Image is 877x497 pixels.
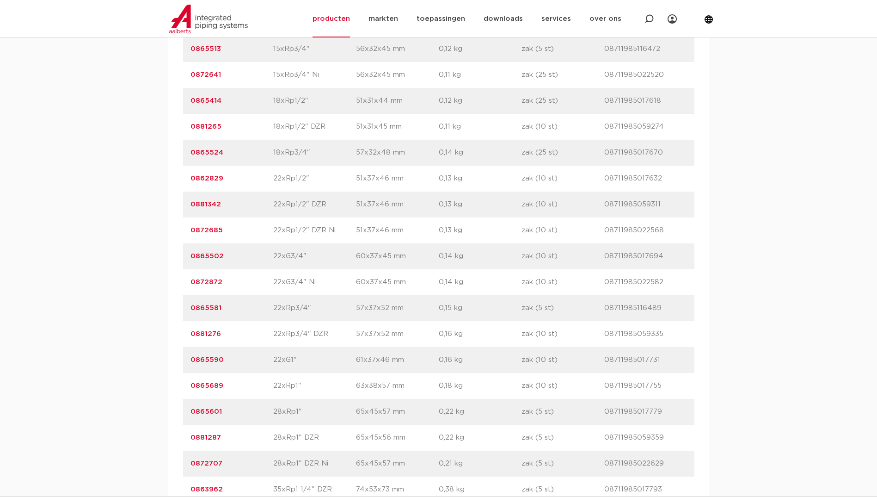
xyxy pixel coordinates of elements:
[521,303,604,314] p: zak (5 st)
[273,432,356,443] p: 28xRp1" DZR
[273,121,356,132] p: 18xRp1/2" DZR
[439,458,521,469] p: 0,21 kg
[439,277,521,288] p: 0,14 kg
[521,458,604,469] p: zak (5 st)
[521,354,604,366] p: zak (10 st)
[190,382,223,389] a: 0865689
[190,123,221,130] a: 0881265
[356,277,439,288] p: 60x37x45 mm
[356,458,439,469] p: 65x45x57 mm
[521,173,604,184] p: zak (10 st)
[604,69,687,81] p: 08711985022520
[190,71,221,78] a: 0872641
[604,484,687,495] p: 08711985017793
[521,225,604,236] p: zak (10 st)
[356,406,439,417] p: 65x45x57 mm
[521,406,604,417] p: zak (5 st)
[190,227,223,234] a: 0872685
[273,225,356,236] p: 22xRp1/2" DZR Ni
[604,380,687,391] p: 08711985017755
[273,354,356,366] p: 22xG1"
[439,173,521,184] p: 0,13 kg
[190,175,223,182] a: 0862829
[521,121,604,132] p: zak (10 st)
[273,458,356,469] p: 28xRp1" DZR Ni
[273,406,356,417] p: 28xRp1"
[190,201,221,208] a: 0881342
[604,225,687,236] p: 08711985022568
[604,95,687,106] p: 08711985017618
[190,408,222,415] a: 0865601
[521,251,604,262] p: zak (10 st)
[190,434,221,441] a: 0881287
[604,303,687,314] p: 08711985116489
[521,95,604,106] p: zak (25 st)
[521,147,604,158] p: zak (25 st)
[521,484,604,495] p: zak (5 st)
[604,173,687,184] p: 08711985017632
[356,147,439,158] p: 57x32x48 mm
[604,43,687,55] p: 08711985116472
[273,173,356,184] p: 22xRp1/2"
[604,458,687,469] p: 08711985022629
[356,484,439,495] p: 74x53x73 mm
[356,354,439,366] p: 61x37x46 mm
[356,432,439,443] p: 65x45x56 mm
[273,43,356,55] p: 15xRp3/4"
[273,329,356,340] p: 22xRp3/4" DZR
[521,380,604,391] p: zak (10 st)
[190,149,223,156] a: 0865524
[439,354,521,366] p: 0,16 kg
[190,356,224,363] a: 0865590
[356,225,439,236] p: 51x37x46 mm
[273,303,356,314] p: 22xRp3/4"
[356,303,439,314] p: 57x37x52 mm
[190,460,222,467] a: 0872707
[356,251,439,262] p: 60x37x45 mm
[439,406,521,417] p: 0,22 kg
[439,147,521,158] p: 0,14 kg
[273,277,356,288] p: 22xG3/4" Ni
[604,354,687,366] p: 08711985017731
[521,199,604,210] p: zak (10 st)
[439,225,521,236] p: 0,13 kg
[273,251,356,262] p: 22xG3/4"
[190,253,224,260] a: 0865502
[604,121,687,132] p: 08711985059274
[273,199,356,210] p: 22xRp1/2" DZR
[521,277,604,288] p: zak (10 st)
[604,277,687,288] p: 08711985022582
[190,486,223,493] a: 0863962
[273,95,356,106] p: 18xRp1/2"
[439,121,521,132] p: 0,11 kg
[604,251,687,262] p: 08711985017694
[190,45,221,52] a: 0865513
[273,69,356,81] p: 15xRp3/4" Ni
[439,329,521,340] p: 0,16 kg
[439,484,521,495] p: 0,38 kg
[190,279,222,286] a: 0872872
[439,43,521,55] p: 0,12 kg
[356,95,439,106] p: 51x31x44 mm
[356,329,439,340] p: 57x37x52 mm
[604,406,687,417] p: 08711985017779
[190,330,221,337] a: 0881276
[273,147,356,158] p: 18xRp3/4"
[356,173,439,184] p: 51x37x46 mm
[356,69,439,81] p: 56x32x45 mm
[439,432,521,443] p: 0,22 kg
[356,43,439,55] p: 56x32x45 mm
[439,199,521,210] p: 0,13 kg
[356,380,439,391] p: 63x38x57 mm
[439,95,521,106] p: 0,12 kg
[521,69,604,81] p: zak (25 st)
[521,329,604,340] p: zak (10 st)
[356,121,439,132] p: 51x31x45 mm
[439,251,521,262] p: 0,14 kg
[273,380,356,391] p: 22xRp1"
[604,432,687,443] p: 08711985059359
[439,69,521,81] p: 0,11 kg
[190,304,221,311] a: 0865581
[439,303,521,314] p: 0,15 kg
[190,97,221,104] a: 0865414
